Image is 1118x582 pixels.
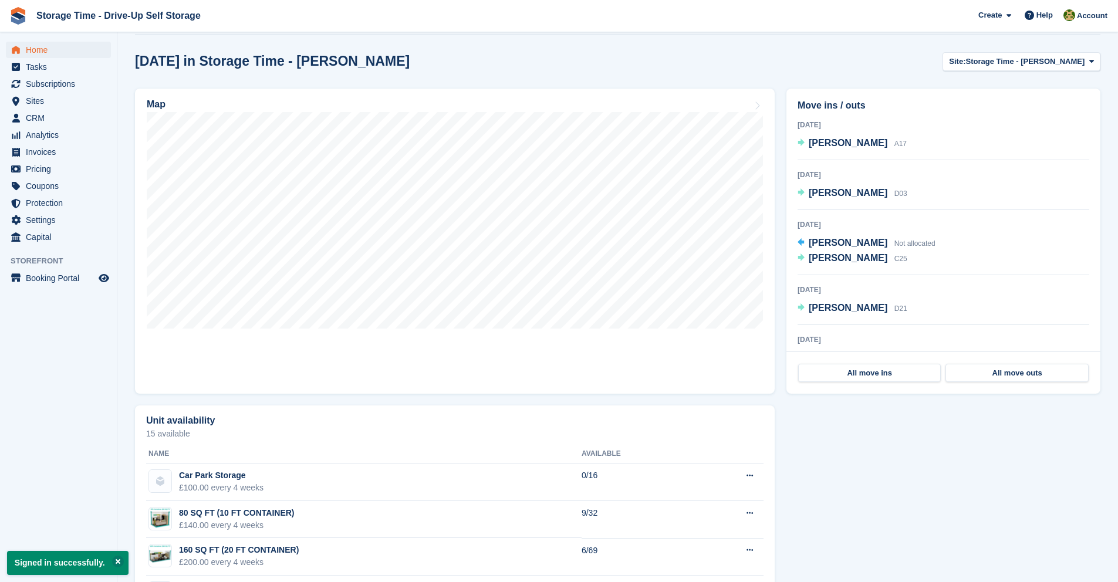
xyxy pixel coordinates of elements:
[179,544,299,556] div: 160 SQ FT (20 FT CONTAINER)
[798,170,1089,180] div: [DATE]
[9,7,27,25] img: stora-icon-8386f47178a22dfd0bd8f6a31ec36ba5ce8667c1dd55bd0f319d3a0aa187defe.svg
[6,110,111,126] a: menu
[6,178,111,194] a: menu
[26,76,96,92] span: Subscriptions
[798,99,1089,113] h2: Move ins / outs
[26,195,96,211] span: Protection
[6,270,111,286] a: menu
[582,501,694,539] td: 9/32
[894,255,907,263] span: C25
[26,212,96,228] span: Settings
[97,271,111,285] a: Preview store
[26,144,96,160] span: Invoices
[894,190,907,198] span: D03
[809,188,887,198] span: [PERSON_NAME]
[179,556,299,569] div: £200.00 every 4 weeks
[149,507,171,530] img: 10ft%20Container%20(80%20SQ%20FT)%20(2).png
[798,301,907,316] a: [PERSON_NAME] D21
[809,253,887,263] span: [PERSON_NAME]
[26,161,96,177] span: Pricing
[949,56,965,67] span: Site:
[7,551,129,575] p: Signed in successfully.
[798,251,907,266] a: [PERSON_NAME] C25
[6,42,111,58] a: menu
[6,144,111,160] a: menu
[1063,9,1075,21] img: Zain Sarwar
[26,178,96,194] span: Coupons
[1036,9,1053,21] span: Help
[32,6,205,25] a: Storage Time - Drive-Up Self Storage
[26,270,96,286] span: Booking Portal
[146,415,215,426] h2: Unit availability
[798,364,941,383] a: All move ins
[179,519,295,532] div: £140.00 every 4 weeks
[149,544,171,567] img: 10ft%20Container%20(80%20SQ%20FT)%20(1).png
[894,239,935,248] span: Not allocated
[179,469,264,482] div: Car Park Storage
[26,110,96,126] span: CRM
[26,59,96,75] span: Tasks
[582,538,694,576] td: 6/69
[6,59,111,75] a: menu
[6,127,111,143] a: menu
[6,93,111,109] a: menu
[798,236,935,251] a: [PERSON_NAME] Not allocated
[149,470,171,492] img: blank-unit-type-icon-ffbac7b88ba66c5e286b0e438baccc4b9c83835d4c34f86887a83fc20ec27e7b.svg
[978,9,1002,21] span: Create
[26,42,96,58] span: Home
[966,56,1085,67] span: Storage Time - [PERSON_NAME]
[809,138,887,148] span: [PERSON_NAME]
[798,219,1089,230] div: [DATE]
[26,93,96,109] span: Sites
[26,127,96,143] span: Analytics
[809,303,887,313] span: [PERSON_NAME]
[582,445,694,463] th: Available
[943,52,1100,72] button: Site: Storage Time - [PERSON_NAME]
[6,76,111,92] a: menu
[6,161,111,177] a: menu
[945,364,1088,383] a: All move outs
[6,195,111,211] a: menu
[798,285,1089,295] div: [DATE]
[798,186,907,201] a: [PERSON_NAME] D03
[798,334,1089,345] div: [DATE]
[798,120,1089,130] div: [DATE]
[11,255,117,267] span: Storefront
[6,229,111,245] a: menu
[582,463,694,501] td: 0/16
[26,229,96,245] span: Capital
[894,304,907,313] span: D21
[894,140,907,148] span: A17
[798,136,907,151] a: [PERSON_NAME] A17
[6,212,111,228] a: menu
[809,238,887,248] span: [PERSON_NAME]
[135,53,410,69] h2: [DATE] in Storage Time - [PERSON_NAME]
[179,507,295,519] div: 80 SQ FT (10 FT CONTAINER)
[146,429,764,438] p: 15 available
[147,99,165,110] h2: Map
[179,482,264,494] div: £100.00 every 4 weeks
[135,89,775,394] a: Map
[1077,10,1107,22] span: Account
[146,445,582,463] th: Name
